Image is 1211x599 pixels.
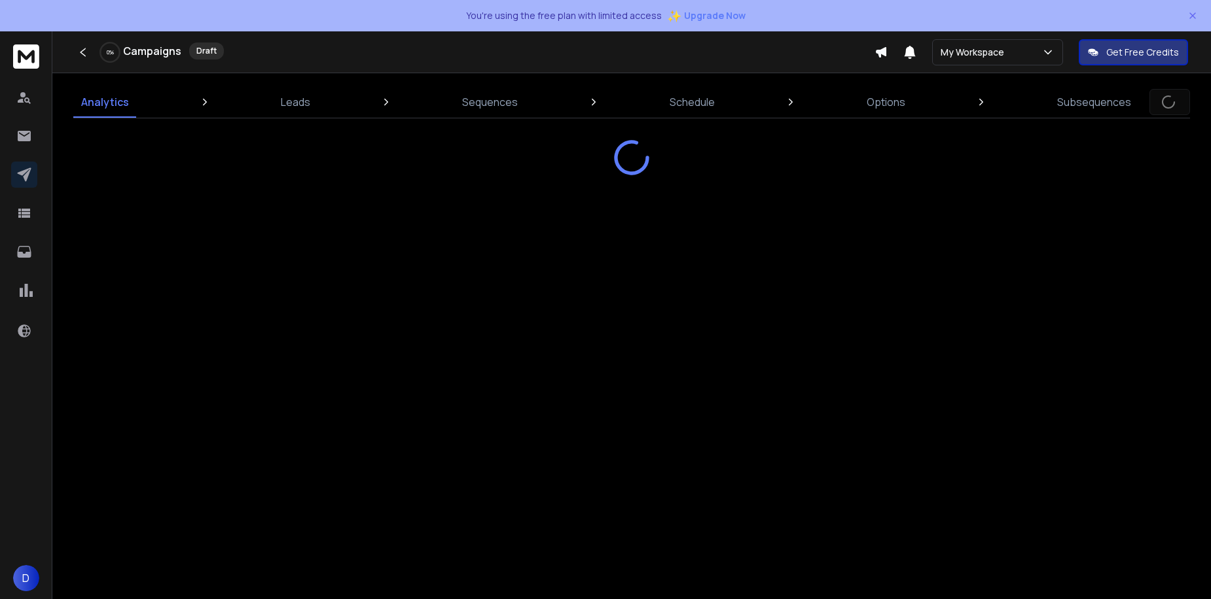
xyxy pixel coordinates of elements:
[867,94,905,110] p: Options
[859,86,913,118] a: Options
[667,7,681,25] span: ✨
[73,86,137,118] a: Analytics
[462,94,518,110] p: Sequences
[281,94,310,110] p: Leads
[273,86,318,118] a: Leads
[81,94,129,110] p: Analytics
[1079,39,1188,65] button: Get Free Credits
[1049,86,1139,118] a: Subsequences
[123,43,181,59] h1: Campaigns
[13,565,39,591] button: D
[941,46,1009,59] p: My Workspace
[1106,46,1179,59] p: Get Free Credits
[667,3,746,29] button: ✨Upgrade Now
[189,43,224,60] div: Draft
[684,9,746,22] span: Upgrade Now
[662,86,723,118] a: Schedule
[107,48,114,56] p: 0 %
[1057,94,1131,110] p: Subsequences
[454,86,526,118] a: Sequences
[670,94,715,110] p: Schedule
[466,9,662,22] p: You're using the free plan with limited access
